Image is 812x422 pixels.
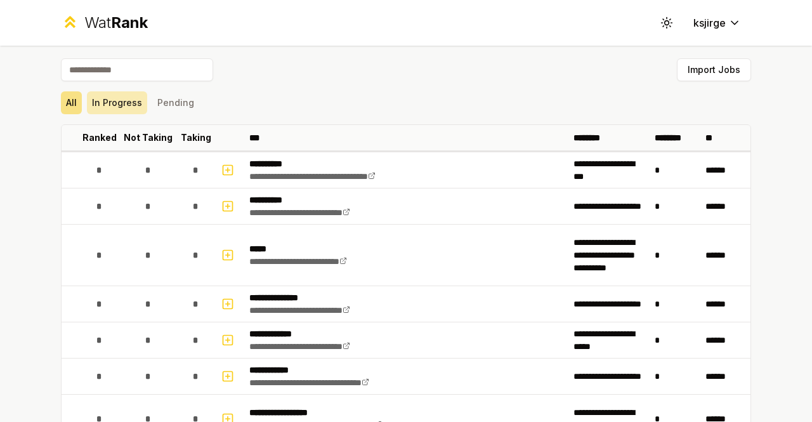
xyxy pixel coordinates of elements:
[677,58,751,81] button: Import Jobs
[152,91,199,114] button: Pending
[693,15,726,30] span: ksjirge
[87,91,147,114] button: In Progress
[683,11,751,34] button: ksjirge
[61,91,82,114] button: All
[82,131,117,144] p: Ranked
[84,13,148,33] div: Wat
[111,13,148,32] span: Rank
[181,131,211,144] p: Taking
[61,13,148,33] a: WatRank
[124,131,173,144] p: Not Taking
